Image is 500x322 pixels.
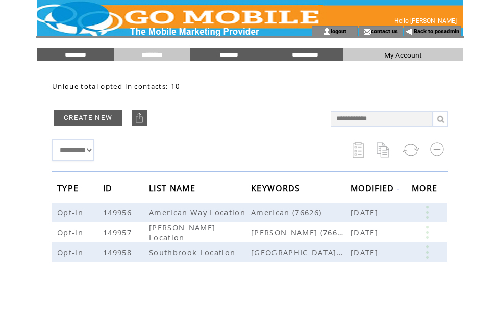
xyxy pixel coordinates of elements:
span: [DATE] [351,247,381,257]
span: [DATE] [351,227,381,237]
a: KEYWORDS [251,185,303,191]
span: [DATE] [351,207,381,217]
span: 149958 [103,247,134,257]
img: backArrow.gif [405,28,413,36]
a: TYPE [57,185,81,191]
a: logout [331,28,346,34]
span: Hello [PERSON_NAME] [394,17,457,24]
span: Peay (76626) [251,227,351,237]
span: Opt-in [57,227,86,237]
a: ID [103,185,115,191]
span: Southbrook (76626) [251,247,351,257]
span: Unique total opted-in contacts: 10 [52,82,180,91]
a: CREATE NEW [54,110,122,126]
a: Back to posadmin [414,28,459,35]
a: MODIFIED↓ [351,185,401,191]
a: contact us [371,28,398,34]
span: ID [103,180,115,199]
span: 149957 [103,227,134,237]
span: [PERSON_NAME] Location [149,222,215,242]
span: MORE [412,180,440,199]
span: Opt-in [57,247,86,257]
span: Southbrook Location [149,247,238,257]
span: MODIFIED [351,180,397,199]
img: contact_us_icon.gif [363,28,371,36]
span: My Account [384,51,422,59]
span: Opt-in [57,207,86,217]
img: upload.png [134,113,144,123]
a: LIST NAME [149,185,198,191]
span: 149956 [103,207,134,217]
span: TYPE [57,180,81,199]
span: KEYWORDS [251,180,303,199]
span: American Way Location [149,207,248,217]
span: American (76626) [251,207,351,217]
span: LIST NAME [149,180,198,199]
img: account_icon.gif [323,28,331,36]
